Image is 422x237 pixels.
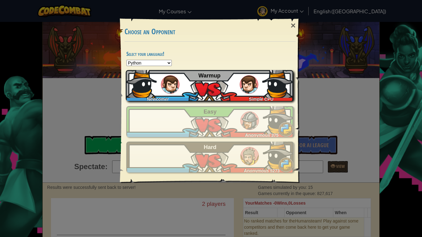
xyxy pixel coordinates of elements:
[147,97,169,102] span: Newcomer
[245,133,278,138] span: Anonymous 375
[126,142,294,173] a: Anonymous 5273
[198,73,220,79] span: Warmup
[249,97,273,102] span: Simple CPU
[240,75,258,94] img: humans_ladder_tutorial.png
[286,17,300,35] div: ×
[204,144,217,150] span: Hard
[240,147,259,165] img: humans_ladder_hard.png
[161,75,179,94] img: humans_ladder_tutorial.png
[263,139,294,169] img: EHwRAAAAAAZJREFUAwBWjRJoinQqegAAAABJRU5ErkJggg==
[126,67,157,98] img: EHwRAAAAAAZJREFUAwBWjRJoinQqegAAAABJRU5ErkJggg==
[244,168,280,173] span: Anonymous 5273
[263,103,294,134] img: EHwRAAAAAAZJREFUAwBWjRJoinQqegAAAABJRU5ErkJggg==
[126,51,294,57] h4: Select your language!
[126,70,294,101] a: NewcomerSimple CPU
[262,67,293,98] img: EHwRAAAAAAZJREFUAwBWjRJoinQqegAAAABJRU5ErkJggg==
[240,111,259,130] img: humans_ladder_easy.png
[204,109,217,115] span: Easy
[126,106,294,137] a: Anonymous 375
[124,27,296,36] h3: Choose an Opponent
